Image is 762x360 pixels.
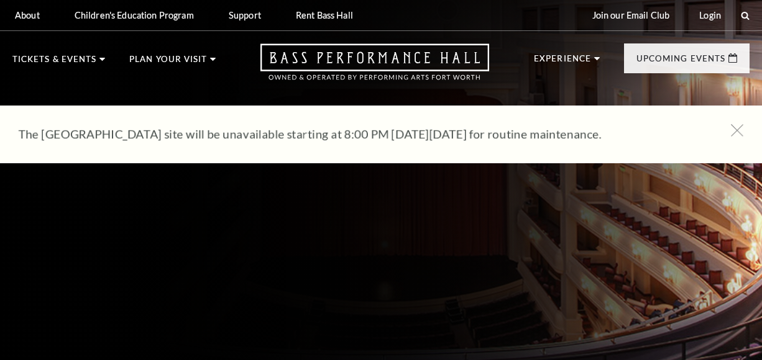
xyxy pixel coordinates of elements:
[534,55,591,70] p: Experience
[636,55,725,70] p: Upcoming Events
[129,55,207,70] p: Plan Your Visit
[229,10,261,20] p: Support
[12,55,96,70] p: Tickets & Events
[15,10,40,20] p: About
[296,10,353,20] p: Rent Bass Hall
[19,124,706,144] p: The [GEOGRAPHIC_DATA] site will be unavailable starting at 8:00 PM [DATE][DATE] for routine maint...
[75,10,194,20] p: Children's Education Program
